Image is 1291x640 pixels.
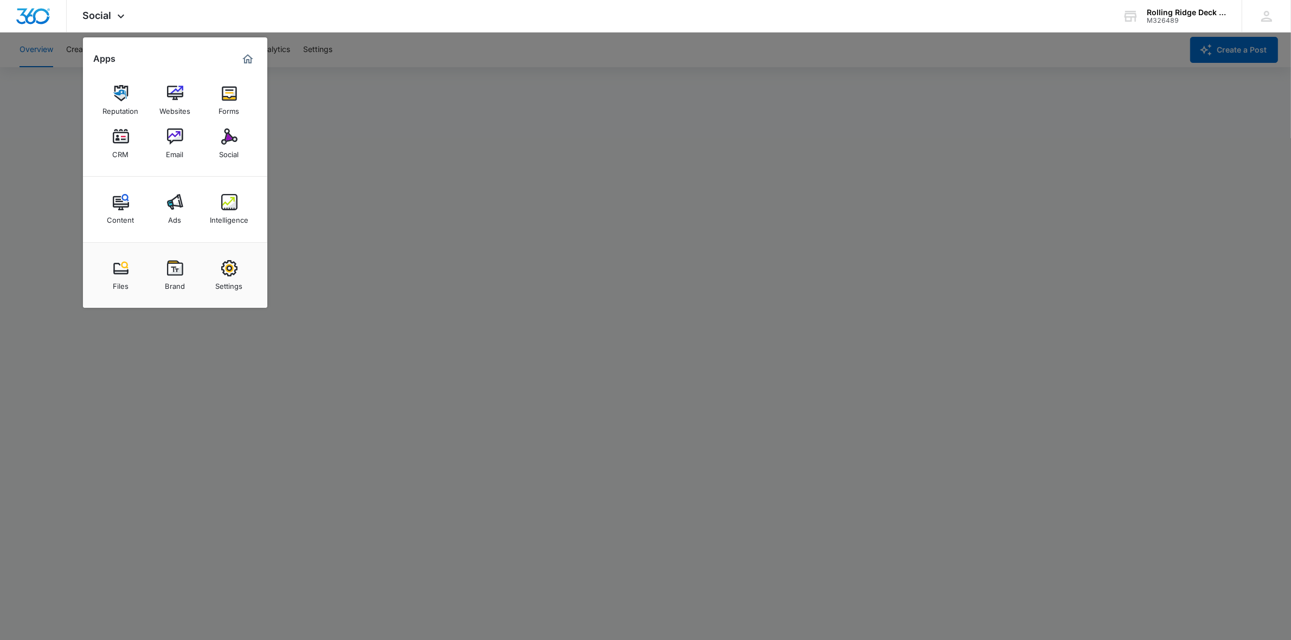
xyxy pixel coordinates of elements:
div: Files [113,276,129,290]
div: account name [1147,8,1226,17]
div: Social [220,145,239,159]
div: Brand [165,276,185,290]
a: Marketing 360® Dashboard [239,50,256,68]
div: CRM [113,145,129,159]
span: Social [83,10,112,21]
a: Social [209,123,250,164]
a: Brand [155,255,196,296]
a: Websites [155,80,196,121]
div: Forms [219,101,240,115]
div: Settings [216,276,243,290]
a: Content [100,189,142,230]
div: account id [1147,17,1226,24]
a: Files [100,255,142,296]
a: Ads [155,189,196,230]
a: Settings [209,255,250,296]
a: Forms [209,80,250,121]
div: Reputation [103,101,139,115]
a: CRM [100,123,142,164]
a: Reputation [100,80,142,121]
div: Websites [159,101,190,115]
div: Intelligence [210,210,248,224]
div: Email [166,145,184,159]
a: Intelligence [209,189,250,230]
div: Ads [169,210,182,224]
h2: Apps [94,54,116,64]
a: Email [155,123,196,164]
div: Content [107,210,134,224]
